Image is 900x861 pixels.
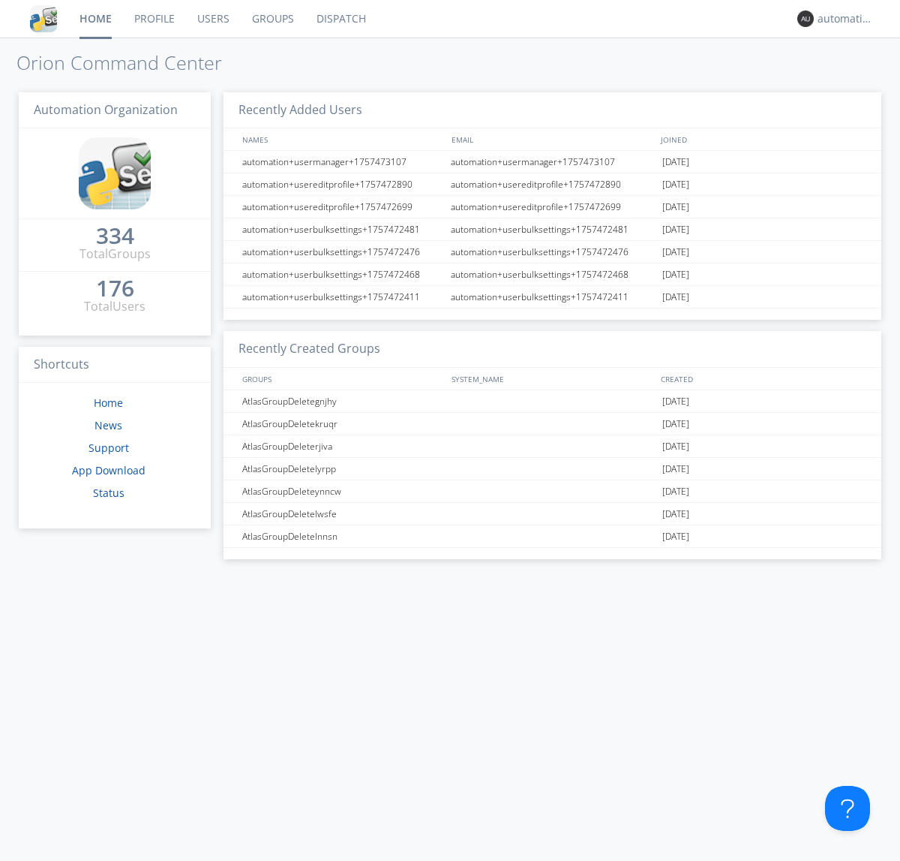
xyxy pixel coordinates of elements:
[79,137,151,209] img: cddb5a64eb264b2086981ab96f4c1ba7
[662,390,689,413] span: [DATE]
[817,11,874,26] div: automation+atlas0022
[238,390,446,412] div: AtlasGroupDeletegnjhy
[447,263,658,285] div: automation+userbulksettings+1757472468
[223,92,881,129] h3: Recently Added Users
[662,218,689,241] span: [DATE]
[223,286,881,309] a: automation+userbulksettings+1757472411automation+userbulksettings+1757472411[DATE]
[223,525,881,548] a: AtlasGroupDeletelnnsn[DATE]
[96,228,134,243] div: 334
[223,390,881,413] a: AtlasGroupDeletegnjhy[DATE]
[662,458,689,480] span: [DATE]
[238,173,446,195] div: automation+usereditprofile+1757472890
[238,218,446,240] div: automation+userbulksettings+1757472481
[662,435,689,458] span: [DATE]
[662,286,689,309] span: [DATE]
[662,151,689,173] span: [DATE]
[662,263,689,286] span: [DATE]
[223,196,881,218] a: automation+usereditprofile+1757472699automation+usereditprofile+1757472699[DATE]
[223,413,881,435] a: AtlasGroupDeletekruqr[DATE]
[223,503,881,525] a: AtlasGroupDeletelwsfe[DATE]
[238,368,444,390] div: GROUPS
[238,458,446,480] div: AtlasGroupDeletelyrpp
[447,196,658,218] div: automation+usereditprofile+1757472699
[223,218,881,241] a: automation+userbulksettings+1757472481automation+userbulksettings+1757472481[DATE]
[238,196,446,218] div: automation+usereditprofile+1757472699
[238,413,446,435] div: AtlasGroupDeletekruqr
[662,480,689,503] span: [DATE]
[223,151,881,173] a: automation+usermanager+1757473107automation+usermanager+1757473107[DATE]
[448,128,657,150] div: EMAIL
[34,101,178,118] span: Automation Organization
[662,525,689,548] span: [DATE]
[238,151,446,173] div: automation+usermanager+1757473107
[447,241,658,263] div: automation+userbulksettings+1757472476
[448,368,657,390] div: SYSTEM_NAME
[657,368,867,390] div: CREATED
[238,525,446,547] div: AtlasGroupDeletelnnsn
[30,5,57,32] img: cddb5a64eb264b2086981ab96f4c1ba7
[93,486,124,500] a: Status
[238,241,446,263] div: automation+userbulksettings+1757472476
[238,435,446,457] div: AtlasGroupDeleterjiva
[94,396,123,410] a: Home
[223,263,881,286] a: automation+userbulksettings+1757472468automation+userbulksettings+1757472468[DATE]
[19,347,211,384] h3: Shortcuts
[797,11,814,27] img: 373638.png
[96,281,134,298] a: 176
[223,458,881,480] a: AtlasGroupDeletelyrpp[DATE]
[238,480,446,502] div: AtlasGroupDeleteynncw
[657,128,867,150] div: JOINED
[223,331,881,368] h3: Recently Created Groups
[662,503,689,525] span: [DATE]
[96,228,134,245] a: 334
[447,151,658,173] div: automation+usermanager+1757473107
[662,413,689,435] span: [DATE]
[79,245,151,263] div: Total Groups
[88,441,129,455] a: Support
[72,463,145,477] a: App Download
[94,418,122,432] a: News
[223,435,881,458] a: AtlasGroupDeleterjiva[DATE]
[662,196,689,218] span: [DATE]
[84,298,145,315] div: Total Users
[825,786,870,831] iframe: Toggle Customer Support
[447,286,658,308] div: automation+userbulksettings+1757472411
[223,173,881,196] a: automation+usereditprofile+1757472890automation+usereditprofile+1757472890[DATE]
[447,218,658,240] div: automation+userbulksettings+1757472481
[238,263,446,285] div: automation+userbulksettings+1757472468
[662,241,689,263] span: [DATE]
[662,173,689,196] span: [DATE]
[238,286,446,308] div: automation+userbulksettings+1757472411
[238,128,444,150] div: NAMES
[447,173,658,195] div: automation+usereditprofile+1757472890
[223,480,881,503] a: AtlasGroupDeleteynncw[DATE]
[223,241,881,263] a: automation+userbulksettings+1757472476automation+userbulksettings+1757472476[DATE]
[96,281,134,296] div: 176
[238,503,446,525] div: AtlasGroupDeletelwsfe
